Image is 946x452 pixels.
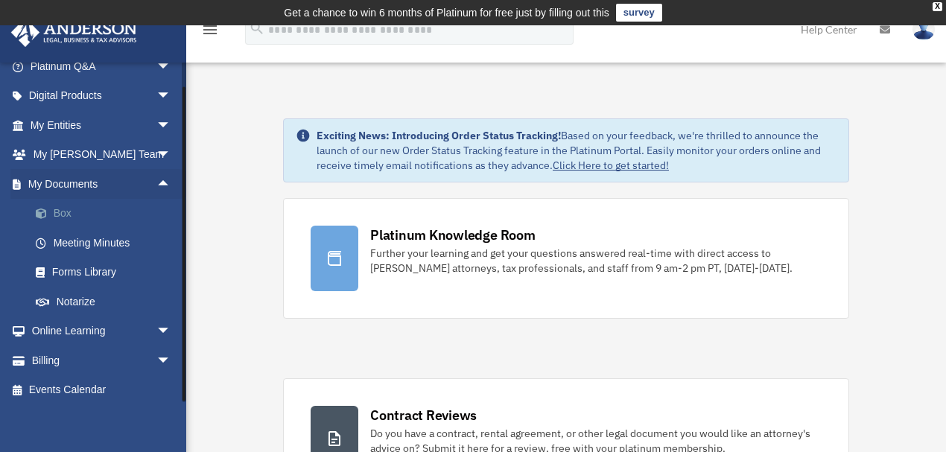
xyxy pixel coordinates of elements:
[370,226,536,244] div: Platinum Knowledge Room
[10,375,194,405] a: Events Calendar
[616,4,662,22] a: survey
[317,129,561,142] strong: Exciting News: Introducing Order Status Tracking!
[156,110,186,141] span: arrow_drop_down
[156,81,186,112] span: arrow_drop_down
[912,19,935,40] img: User Pic
[10,51,194,81] a: Platinum Q&Aarrow_drop_down
[201,21,219,39] i: menu
[370,246,822,276] div: Further your learning and get your questions answered real-time with direct access to [PERSON_NAM...
[317,128,837,173] div: Based on your feedback, we're thrilled to announce the launch of our new Order Status Tracking fe...
[370,406,477,424] div: Contract Reviews
[21,228,194,258] a: Meeting Minutes
[201,26,219,39] a: menu
[21,287,194,316] a: Notarize
[156,169,186,200] span: arrow_drop_up
[156,316,186,347] span: arrow_drop_down
[21,258,194,287] a: Forms Library
[10,346,194,375] a: Billingarrow_drop_down
[933,2,942,11] div: close
[10,81,194,111] a: Digital Productsarrow_drop_down
[156,346,186,376] span: arrow_drop_down
[283,198,849,319] a: Platinum Knowledge Room Further your learning and get your questions answered real-time with dire...
[10,169,194,199] a: My Documentsarrow_drop_up
[553,159,669,172] a: Click Here to get started!
[21,199,194,229] a: Box
[10,316,194,346] a: Online Learningarrow_drop_down
[284,4,609,22] div: Get a chance to win 6 months of Platinum for free just by filling out this
[156,51,186,82] span: arrow_drop_down
[10,140,194,170] a: My [PERSON_NAME] Teamarrow_drop_down
[249,20,265,36] i: search
[7,18,142,47] img: Anderson Advisors Platinum Portal
[156,140,186,171] span: arrow_drop_down
[10,110,194,140] a: My Entitiesarrow_drop_down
